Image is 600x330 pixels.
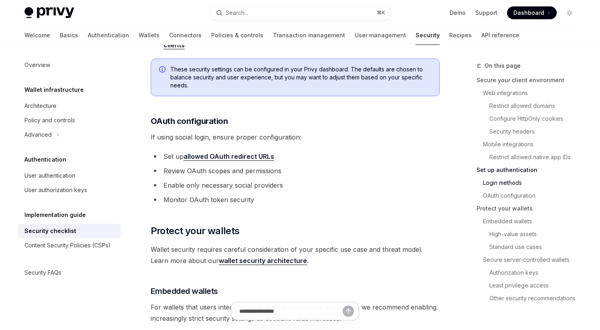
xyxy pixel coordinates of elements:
li: Review OAuth scopes and permissions [151,165,440,176]
a: Other security recommendations [489,292,582,305]
a: Transaction management [273,26,345,45]
div: Security checklist [24,226,76,236]
span: Protect your wallets [151,225,240,237]
span: ⌘ K [377,10,385,16]
a: Policy and controls [18,113,121,128]
svg: Info [159,66,167,74]
h5: Implementation guide [24,210,86,220]
a: Basics [60,26,78,45]
a: Security [416,26,440,45]
div: Architecture [24,101,57,111]
span: Wallet security requires careful consideration of your specific use case and threat model. Learn ... [151,244,440,266]
a: User authentication [18,168,121,183]
a: User management [355,26,406,45]
a: Policies & controls [211,26,263,45]
a: Connectors [169,26,202,45]
button: Search...⌘K [210,6,390,20]
a: Least privilege access [489,279,582,292]
a: Restrict allowed native app IDs [489,151,582,164]
span: On this page [485,61,521,71]
a: Dashboard [507,6,557,19]
a: allowed OAuth redirect URLs [184,152,274,161]
div: Content Security Policies (CSPs) [24,241,111,250]
a: Authentication [88,26,129,45]
a: Security checklist [18,224,121,238]
li: Enable only necessary social providers [151,180,440,191]
a: Standard use cases [489,241,582,253]
div: Search... [226,8,248,18]
a: Support [475,9,497,17]
h5: Authentication [24,155,66,164]
span: Embedded wallets [151,285,218,297]
div: User authentication [24,171,75,180]
a: Demo [450,9,466,17]
strong: OAuth configuration [151,116,228,126]
span: These security settings can be configured in your Privy dashboard. The defaults are chosen to bal... [170,65,431,89]
a: Protect your wallets [477,202,582,215]
span: Dashboard [513,9,544,17]
h5: Wallet infrastructure [24,85,84,95]
div: Overview [24,60,50,70]
div: Advanced [24,130,52,140]
a: Recipes [449,26,472,45]
img: light logo [24,7,74,18]
a: Wallets [139,26,160,45]
div: Policy and controls [24,115,75,125]
a: API reference [481,26,519,45]
a: Architecture [18,99,121,113]
a: Set up authentication [477,164,582,176]
a: wallet security architecture [219,257,307,265]
a: Secure your client environment [477,74,582,87]
button: Send message [343,306,354,317]
a: Restrict allowed domains [489,99,582,112]
a: Authorization keys [489,266,582,279]
li: Monitor OAuth token security [151,194,440,205]
a: OAuth configuration [483,189,582,202]
a: Mobile integrations [483,138,582,151]
a: Embedded wallets [483,215,582,228]
a: Secure server-controlled wallets [483,253,582,266]
a: Configure HttpOnly cookies [489,112,582,125]
a: Content Security Policies (CSPs) [18,238,121,253]
button: Toggle dark mode [563,6,576,19]
a: User authorization keys [18,183,121,197]
a: Security headers [489,125,582,138]
div: User authorization keys [24,185,87,195]
a: Welcome [24,26,50,45]
span: If using social login, ensure proper configuration: [151,132,440,143]
a: High-value assets [489,228,582,241]
a: Login methods [483,176,582,189]
a: Security FAQs [18,265,121,280]
li: Set up [151,151,440,162]
div: Security FAQs [24,268,61,277]
a: Web integrations [483,87,582,99]
a: Overview [18,58,121,72]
